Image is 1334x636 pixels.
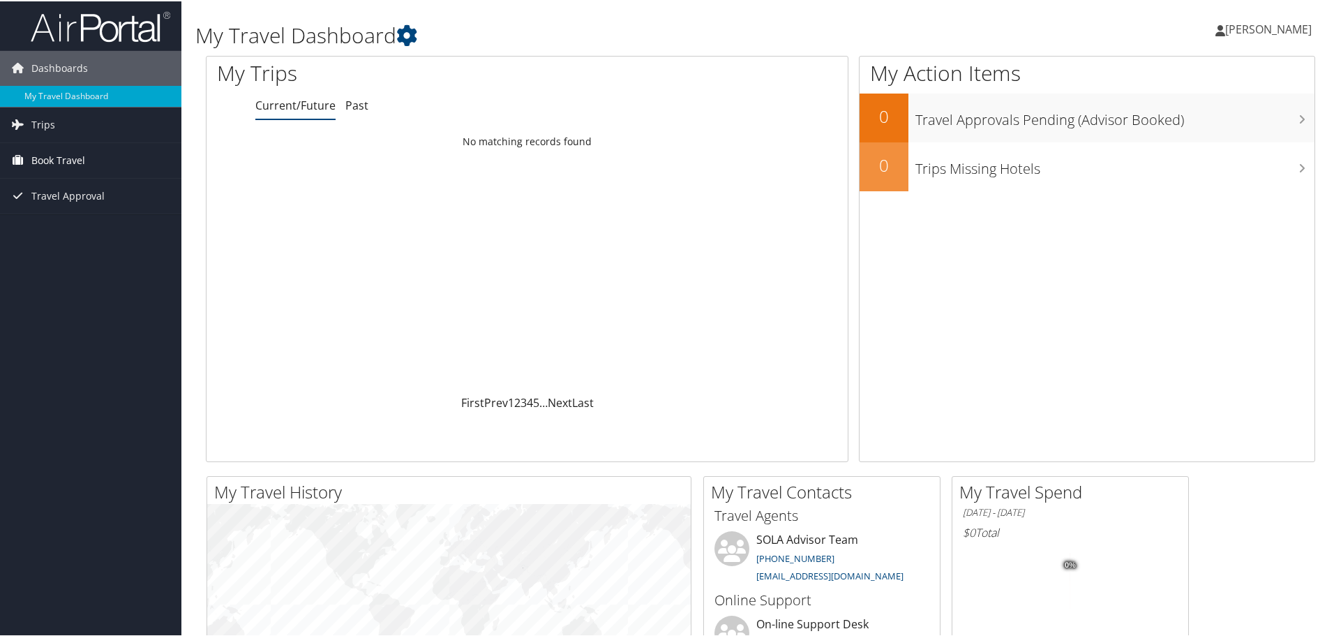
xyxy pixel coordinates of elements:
[711,479,940,503] h2: My Travel Contacts
[31,106,55,141] span: Trips
[527,394,533,409] a: 4
[707,530,936,587] li: SOLA Advisor Team
[756,568,904,581] a: [EMAIL_ADDRESS][DOMAIN_NAME]
[860,152,908,176] h2: 0
[195,20,949,49] h1: My Travel Dashboard
[345,96,368,112] a: Past
[963,524,1178,539] h6: Total
[915,102,1314,128] h3: Travel Approvals Pending (Advisor Booked)
[963,505,1178,518] h6: [DATE] - [DATE]
[963,524,975,539] span: $0
[31,50,88,84] span: Dashboards
[31,177,105,212] span: Travel Approval
[484,394,508,409] a: Prev
[207,128,848,153] td: No matching records found
[756,551,834,563] a: [PHONE_NUMBER]
[31,142,85,177] span: Book Travel
[31,9,170,42] img: airportal-logo.png
[1225,20,1312,36] span: [PERSON_NAME]
[214,479,691,503] h2: My Travel History
[860,141,1314,190] a: 0Trips Missing Hotels
[508,394,514,409] a: 1
[860,103,908,127] h2: 0
[548,394,572,409] a: Next
[217,57,570,87] h1: My Trips
[714,589,929,609] h3: Online Support
[1215,7,1326,49] a: [PERSON_NAME]
[915,151,1314,177] h3: Trips Missing Hotels
[714,505,929,524] h3: Travel Agents
[520,394,527,409] a: 3
[255,96,336,112] a: Current/Future
[860,57,1314,87] h1: My Action Items
[533,394,539,409] a: 5
[860,92,1314,141] a: 0Travel Approvals Pending (Advisor Booked)
[461,394,484,409] a: First
[514,394,520,409] a: 2
[1065,560,1076,568] tspan: 0%
[539,394,548,409] span: …
[572,394,594,409] a: Last
[959,479,1188,503] h2: My Travel Spend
